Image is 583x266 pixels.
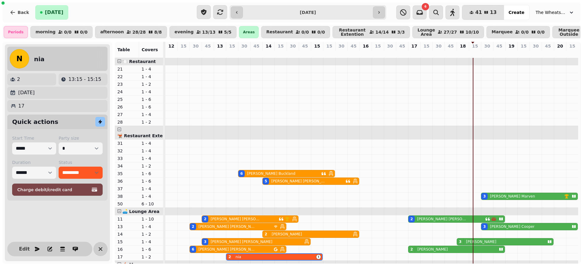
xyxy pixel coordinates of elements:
[472,50,477,56] p: 0
[533,43,539,49] p: 30
[229,43,235,49] p: 15
[117,89,137,95] p: 24
[317,30,325,34] p: 0 / 0
[199,247,255,252] p: [PERSON_NAME] [PERSON_NAME]
[132,30,146,34] p: 28 / 28
[411,43,417,49] p: 17
[141,239,161,245] p: 1 - 4
[199,224,255,229] p: [PERSON_NAME] [PERSON_NAME]
[117,119,137,125] p: 28
[141,47,158,52] span: Covers
[141,201,161,207] p: 6 - 10
[465,30,479,34] p: 10 / 10
[264,179,267,184] div: 5
[459,239,461,244] div: 3
[239,26,259,38] div: Areas
[21,247,28,251] span: Edit
[424,50,429,56] p: 0
[59,159,103,165] label: Status
[45,10,63,15] span: [DATE]
[570,50,575,56] p: 0
[483,224,486,229] div: 3
[141,254,161,260] p: 1 - 2
[266,50,271,56] p: 7
[168,43,174,49] p: 12
[460,50,465,56] p: 3
[117,163,137,169] p: 34
[193,43,199,49] p: 30
[169,50,174,56] p: 0
[192,247,194,252] div: 6
[537,30,545,34] p: 0 / 0
[247,171,295,176] p: [PERSON_NAME] Buckland
[17,76,20,83] p: 2
[141,96,161,102] p: 1 - 6
[141,163,161,169] p: 1 - 2
[504,5,529,20] button: Create
[509,43,514,49] p: 19
[436,43,442,49] p: 30
[272,232,302,237] p: [PERSON_NAME]
[169,26,237,38] button: evening13/135/5
[141,119,161,125] p: 1 - 2
[141,140,161,146] p: 1 - 4
[302,50,307,56] p: 0
[397,30,405,34] p: 3 / 3
[338,28,367,36] p: Restaurant Extention
[418,247,448,252] p: [PERSON_NAME]
[117,239,137,245] p: 15
[375,50,380,56] p: 0
[30,26,93,38] button: morning0/00/0
[436,50,441,56] p: 0
[261,26,330,38] button: Restaurant0/00/0
[16,55,22,62] span: N
[12,159,56,165] label: Duration
[492,30,513,35] p: Marquee
[496,43,502,49] p: 45
[175,30,194,35] p: evening
[412,26,484,38] button: Lounge Area27/2710/10
[117,216,137,222] p: 11
[315,50,319,56] p: 0
[387,50,392,56] p: 0
[536,9,566,15] span: The Wheatsheaf
[117,74,137,80] p: 22
[211,217,262,221] p: [PERSON_NAME] [PERSON_NAME]
[302,43,308,49] p: 45
[230,50,234,56] p: 2
[254,43,259,49] p: 45
[141,178,161,184] p: 1 - 6
[483,194,486,199] div: 3
[154,30,162,34] p: 8 / 8
[117,47,130,52] span: Table
[472,43,478,49] p: 15
[141,89,161,95] p: 1 - 4
[460,43,466,49] p: 18
[68,76,101,83] p: 13:15 - 15:15
[569,43,575,49] p: 15
[204,239,206,244] div: 3
[466,239,496,244] p: [PERSON_NAME]
[509,10,524,15] span: Create
[192,224,194,229] div: 2
[264,232,267,237] div: 2
[217,43,223,49] p: 13
[240,171,243,176] div: 6
[314,43,320,49] p: 15
[141,74,161,80] p: 1 - 4
[141,246,161,252] p: 1 - 6
[122,59,156,64] span: 🍽️ Restaurant
[64,30,72,34] p: 0 / 0
[141,171,161,177] p: 1 - 6
[205,43,211,49] p: 45
[36,30,56,35] p: morning
[545,43,551,49] p: 45
[521,43,527,49] p: 15
[5,5,34,20] button: Back
[117,96,137,102] p: 25
[490,10,496,15] span: 13
[242,50,247,56] p: 6
[35,5,68,20] button: [DATE]
[399,43,405,49] p: 45
[424,5,427,8] span: 6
